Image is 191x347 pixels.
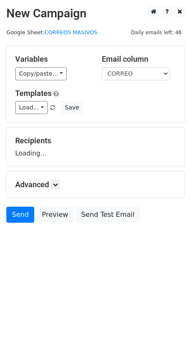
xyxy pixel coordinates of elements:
[15,67,67,80] a: Copy/paste...
[15,136,176,158] div: Loading...
[15,89,52,98] a: Templates
[15,101,48,114] a: Load...
[6,6,185,21] h2: New Campaign
[6,207,34,223] a: Send
[76,207,140,223] a: Send Test Email
[128,29,185,36] a: Daily emails left: 46
[15,180,176,189] h5: Advanced
[128,28,185,37] span: Daily emails left: 46
[44,29,97,36] a: CORREOS MASIVOS
[15,136,176,145] h5: Recipients
[36,207,74,223] a: Preview
[15,55,89,64] h5: Variables
[102,55,176,64] h5: Email column
[61,101,83,114] button: Save
[6,29,97,36] small: Google Sheet:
